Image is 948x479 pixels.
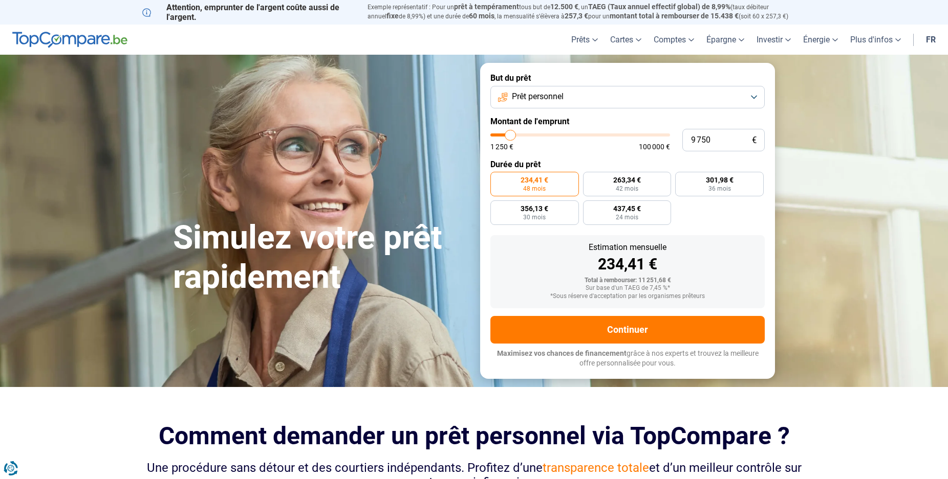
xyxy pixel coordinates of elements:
span: 24 mois [616,214,638,220]
span: transparence totale [543,461,649,475]
span: 257,3 € [565,12,588,20]
span: 42 mois [616,186,638,192]
span: 234,41 € [521,176,548,184]
span: 48 mois [523,186,546,192]
span: € [752,136,757,145]
a: Cartes [604,25,648,55]
h1: Simulez votre prêt rapidement [173,218,468,297]
a: Plus d'infos [844,25,907,55]
button: Prêt personnel [490,86,765,108]
span: 356,13 € [521,205,548,212]
span: 100 000 € [639,143,670,150]
label: Montant de l'emprunt [490,117,765,126]
span: fixe [386,12,399,20]
button: Continuer [490,316,765,344]
span: TAEG (Taux annuel effectif global) de 8,99% [588,3,730,11]
h2: Comment demander un prêt personnel via TopCompare ? [142,422,806,450]
span: 60 mois [469,12,494,20]
span: 36 mois [708,186,731,192]
span: Maximisez vos chances de financement [497,349,627,357]
p: grâce à nos experts et trouvez la meilleure offre personnalisée pour vous. [490,349,765,369]
span: 263,34 € [613,176,641,184]
p: Attention, emprunter de l'argent coûte aussi de l'argent. [142,3,355,22]
label: But du prêt [490,73,765,83]
span: Prêt personnel [512,91,564,102]
label: Durée du prêt [490,159,765,169]
a: Énergie [797,25,844,55]
a: Investir [750,25,797,55]
div: Estimation mensuelle [499,243,757,252]
div: Total à rembourser: 11 251,68 € [499,277,757,284]
div: *Sous réserve d'acceptation par les organismes prêteurs [499,293,757,300]
span: montant total à rembourser de 15.438 € [610,12,739,20]
span: 437,45 € [613,205,641,212]
span: prêt à tempérament [454,3,519,11]
p: Exemple représentatif : Pour un tous but de , un (taux débiteur annuel de 8,99%) et une durée de ... [368,3,806,21]
a: Prêts [565,25,604,55]
div: Sur base d'un TAEG de 7,45 %* [499,285,757,292]
a: fr [920,25,942,55]
span: 12.500 € [550,3,578,11]
a: Comptes [648,25,700,55]
a: Épargne [700,25,750,55]
img: TopCompare [12,32,127,48]
span: 1 250 € [490,143,513,150]
span: 301,98 € [706,176,734,184]
div: 234,41 € [499,257,757,272]
span: 30 mois [523,214,546,220]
